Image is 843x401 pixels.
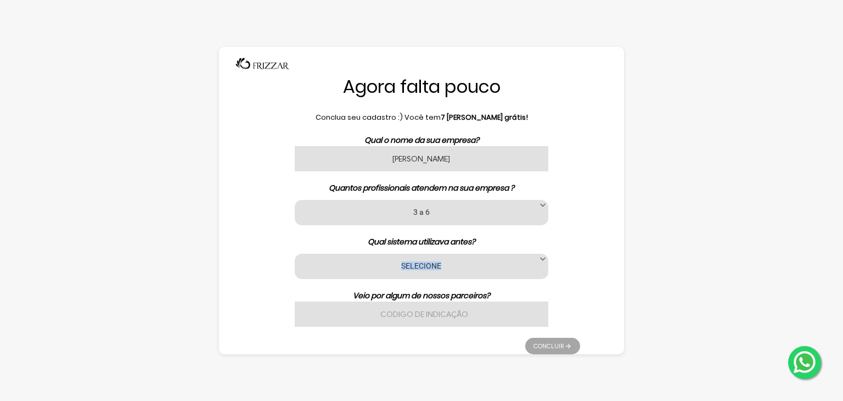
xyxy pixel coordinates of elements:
input: Codigo de indicação [295,302,548,327]
h1: Agora falta pouco [263,75,580,98]
label: SELECIONE [308,260,535,271]
label: 3 a 6 [308,207,535,217]
b: 7 [PERSON_NAME] grátis! [441,112,528,122]
p: Conclua seu cadastro :) Você tem [263,112,580,123]
p: Veio por algum de nossos parceiros? [263,290,580,302]
ul: Pagination [525,332,580,354]
p: Quantos profissionais atendem na sua empresa ? [263,182,580,194]
img: whatsapp.png [791,349,818,375]
p: Qual sistema utilizava antes? [263,236,580,248]
p: Qual o nome da sua empresa? [263,135,580,146]
input: Nome da sua empresa [295,146,548,171]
